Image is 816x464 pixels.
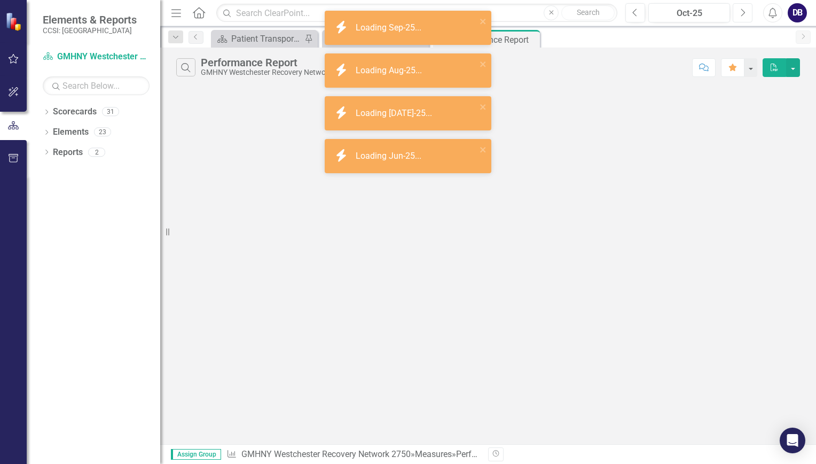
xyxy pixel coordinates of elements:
div: Open Intercom Messenger [780,428,805,453]
div: Loading [DATE]-25... [356,107,435,120]
a: Reports [53,146,83,159]
div: Performance Report [453,33,537,47]
a: GMHNY Westchester Recovery Network 2750 [43,51,150,63]
a: Scorecards [53,106,97,118]
a: Elements [53,126,89,138]
div: Performance Report [201,57,351,68]
button: close [480,100,487,113]
span: Elements & Reports [43,13,137,26]
button: Oct-25 [648,3,730,22]
a: Measures [415,449,452,459]
span: Assign Group [171,449,221,460]
div: 23 [94,128,111,137]
input: Search ClearPoint... [216,4,617,22]
button: DB [788,3,807,22]
div: Loading Sep-25... [356,22,424,34]
img: ClearPoint Strategy [5,12,24,30]
div: Loading Jun-25... [356,150,424,163]
div: Performance Report [456,449,531,459]
div: » » [226,448,480,461]
div: 2 [88,148,105,157]
button: close [480,58,487,70]
small: CCSI: [GEOGRAPHIC_DATA] [43,26,137,35]
div: GMHNY Westchester Recovery Network 2750 [201,68,351,76]
button: close [480,15,487,27]
span: Search [577,8,600,17]
button: close [480,143,487,156]
div: 31 [102,107,119,117]
a: Patient Transport Landing Page [214,32,302,45]
div: Patient Transport Landing Page [231,32,302,45]
button: Search [561,5,615,20]
input: Search Below... [43,76,150,95]
div: Oct-25 [652,7,726,20]
a: GMHNY Westchester Recovery Network 2750 [241,449,411,459]
div: Loading Aug-25... [356,65,425,77]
